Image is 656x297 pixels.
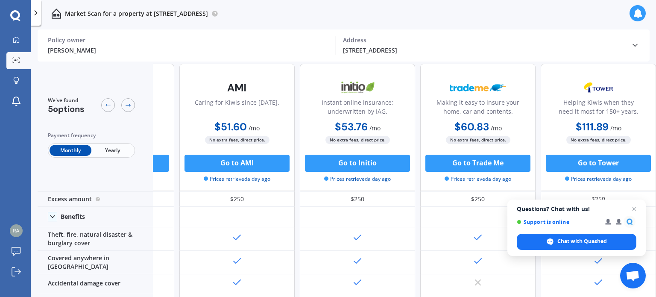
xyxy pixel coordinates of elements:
[610,124,621,132] span: / mo
[557,238,607,245] span: Chat with Quashed
[38,274,153,293] div: Accidental damage cover
[51,9,61,19] img: home-and-contents.b802091223b8502ef2dd.svg
[184,155,290,172] button: Go to AMI
[620,263,646,288] a: Open chat
[517,234,636,250] span: Chat with Quashed
[343,46,624,55] div: [STREET_ADDRESS]
[38,227,153,251] div: Theft, fire, natural disaster & burglary cover
[305,155,410,172] button: Go to Initio
[48,46,329,55] div: [PERSON_NAME]
[38,251,153,274] div: Covered anywhere in [GEOGRAPHIC_DATA]
[517,206,636,212] span: Questions? Chat with us!
[205,136,269,144] span: No extra fees, direct price.
[61,213,85,221] div: Benefits
[214,120,247,133] b: $51.60
[343,36,624,44] div: Address
[517,219,599,225] span: Support is online
[570,77,627,98] img: Tower.webp
[209,77,265,98] img: AMI-text-1.webp
[369,124,381,132] span: / mo
[91,145,133,156] span: Yearly
[445,175,511,183] span: Prices retrieved a day ago
[446,136,510,144] span: No extra fees, direct price.
[420,192,536,207] div: $250
[48,131,135,140] div: Payment frequency
[329,77,386,98] img: Initio.webp
[48,97,85,104] span: We've found
[548,98,649,119] div: Helping Kiwis when they need it most for 150+ years.
[425,155,530,172] button: Go to Trade Me
[325,136,390,144] span: No extra fees, direct price.
[10,224,23,237] img: 2564fa2d6acb56ccd8c2c1ac3c70da98
[335,120,368,133] b: $53.76
[38,192,153,207] div: Excess amount
[48,103,85,115] span: 5 options
[324,175,391,183] span: Prices retrieved a day ago
[50,145,91,156] span: Monthly
[428,98,528,119] div: Making it easy to insure your home, car and contents.
[565,175,632,183] span: Prices retrieved a day ago
[179,192,295,207] div: $250
[48,36,329,44] div: Policy owner
[300,192,415,207] div: $250
[204,175,270,183] span: Prices retrieved a day ago
[307,98,408,119] div: Instant online insurance; underwritten by IAG.
[450,77,506,98] img: Trademe.webp
[541,192,656,207] div: $250
[454,120,489,133] b: $60.83
[491,124,502,132] span: / mo
[195,98,279,119] div: Caring for Kiwis since [DATE].
[546,155,651,172] button: Go to Tower
[576,120,609,133] b: $111.89
[65,9,208,18] p: Market Scan for a property at [STREET_ADDRESS]
[566,136,631,144] span: No extra fees, direct price.
[249,124,260,132] span: / mo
